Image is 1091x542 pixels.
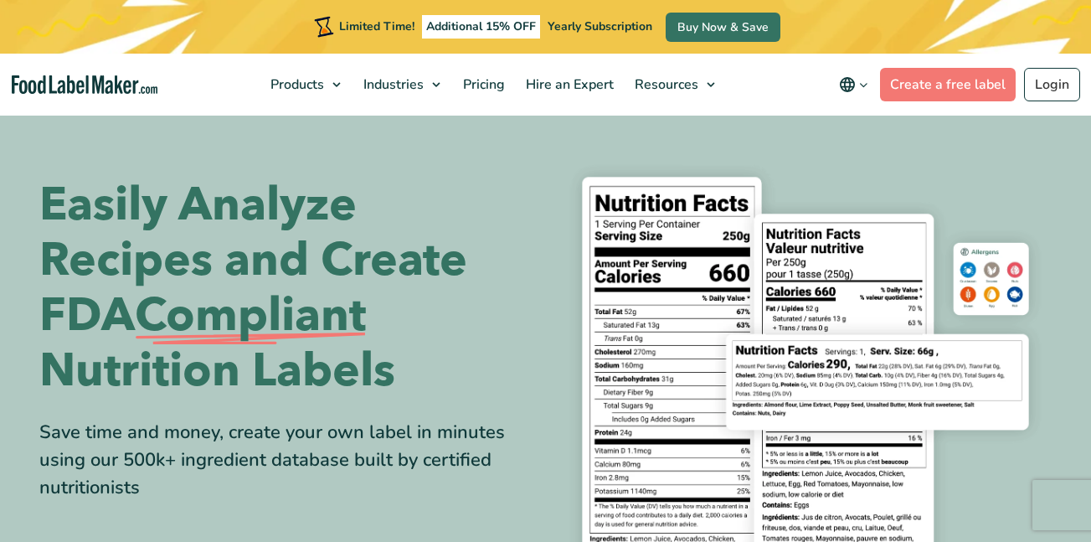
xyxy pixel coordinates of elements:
span: Resources [630,75,700,94]
a: Login [1024,68,1080,101]
span: Pricing [458,75,507,94]
span: Products [265,75,326,94]
a: Industries [353,54,449,116]
a: Products [260,54,349,116]
span: Hire an Expert [521,75,615,94]
span: Yearly Subscription [548,18,652,34]
a: Pricing [453,54,512,116]
div: Save time and money, create your own label in minutes using our 500k+ ingredient database built b... [39,419,533,502]
h1: Easily Analyze Recipes and Create FDA Nutrition Labels [39,178,533,399]
a: Buy Now & Save [666,13,780,42]
a: Resources [625,54,723,116]
a: Create a free label [880,68,1016,101]
a: Hire an Expert [516,54,620,116]
span: Compliant [135,288,366,343]
span: Industries [358,75,425,94]
span: Additional 15% OFF [422,15,540,39]
span: Limited Time! [339,18,414,34]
